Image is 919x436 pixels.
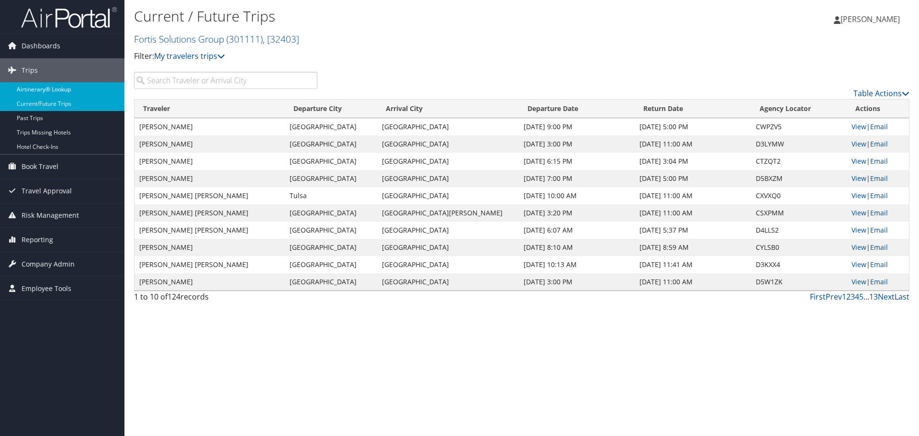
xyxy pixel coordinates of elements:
span: Company Admin [22,252,75,276]
p: Filter: [134,50,651,63]
a: 2 [846,291,851,302]
th: Return Date: activate to sort column ascending [635,100,751,118]
td: [DATE] 11:00 AM [635,273,751,291]
a: Prev [826,291,842,302]
td: D5W1ZK [751,273,847,291]
td: [DATE] 8:59 AM [635,239,751,256]
a: View [852,277,866,286]
a: First [810,291,826,302]
td: | [847,153,909,170]
td: [GEOGRAPHIC_DATA] [285,256,377,273]
td: [PERSON_NAME] [134,239,285,256]
a: Email [870,139,888,148]
span: Travel Approval [22,179,72,203]
td: [PERSON_NAME] [PERSON_NAME] [134,222,285,239]
a: View [852,122,866,131]
td: | [847,135,909,153]
a: Email [870,243,888,252]
td: [GEOGRAPHIC_DATA] [377,118,519,135]
td: CWPZV5 [751,118,847,135]
td: [GEOGRAPHIC_DATA] [377,256,519,273]
a: Email [870,191,888,200]
a: View [852,174,866,183]
input: Search Traveler or Arrival City [134,72,317,89]
td: [GEOGRAPHIC_DATA] [285,204,377,222]
td: [PERSON_NAME] [134,273,285,291]
td: | [847,118,909,135]
td: D3KXX4 [751,256,847,273]
a: [PERSON_NAME] [834,5,909,34]
td: [DATE] 6:15 PM [519,153,635,170]
td: | [847,204,909,222]
td: [GEOGRAPHIC_DATA] [285,170,377,187]
a: 1 [842,291,846,302]
td: [DATE] 7:00 PM [519,170,635,187]
td: [PERSON_NAME] [PERSON_NAME] [134,187,285,204]
a: Table Actions [853,88,909,99]
td: | [847,187,909,204]
span: Trips [22,58,38,82]
td: CXVXQ0 [751,187,847,204]
a: 4 [855,291,859,302]
td: [PERSON_NAME] [134,118,285,135]
td: [DATE] 8:10 AM [519,239,635,256]
td: [GEOGRAPHIC_DATA] [285,153,377,170]
td: [GEOGRAPHIC_DATA] [377,222,519,239]
a: 5 [859,291,863,302]
a: My travelers trips [154,51,225,61]
td: D4LLS2 [751,222,847,239]
td: [GEOGRAPHIC_DATA][PERSON_NAME] [377,204,519,222]
th: Departure City: activate to sort column ascending [285,100,377,118]
td: | [847,239,909,256]
span: Book Travel [22,155,58,179]
a: Email [870,260,888,269]
td: [DATE] 5:37 PM [635,222,751,239]
a: Last [895,291,909,302]
td: [DATE] 11:00 AM [635,135,751,153]
a: Email [870,208,888,217]
td: [GEOGRAPHIC_DATA] [285,222,377,239]
td: D5BXZM [751,170,847,187]
img: airportal-logo.png [21,6,117,29]
td: CYLSB0 [751,239,847,256]
td: [GEOGRAPHIC_DATA] [285,118,377,135]
td: [DATE] 10:00 AM [519,187,635,204]
td: [GEOGRAPHIC_DATA] [377,135,519,153]
span: 124 [168,291,180,302]
td: CTZQT2 [751,153,847,170]
a: Email [870,225,888,235]
td: [DATE] 11:00 AM [635,204,751,222]
td: CSXPMM [751,204,847,222]
span: Dashboards [22,34,60,58]
td: | [847,273,909,291]
td: D3LYMW [751,135,847,153]
td: [DATE] 9:00 PM [519,118,635,135]
span: Reporting [22,228,53,252]
td: [DATE] 3:00 PM [519,135,635,153]
a: View [852,139,866,148]
span: ( 301111 ) [226,33,263,45]
th: Arrival City: activate to sort column ascending [377,100,519,118]
td: [DATE] 5:00 PM [635,118,751,135]
a: Email [870,174,888,183]
td: [GEOGRAPHIC_DATA] [377,239,519,256]
td: [DATE] 6:07 AM [519,222,635,239]
td: [GEOGRAPHIC_DATA] [285,273,377,291]
span: … [863,291,869,302]
td: [GEOGRAPHIC_DATA] [377,273,519,291]
td: [GEOGRAPHIC_DATA] [377,153,519,170]
td: [DATE] 5:00 PM [635,170,751,187]
td: [PERSON_NAME] [PERSON_NAME] [134,204,285,222]
a: View [852,260,866,269]
th: Actions [847,100,909,118]
a: Email [870,157,888,166]
td: | [847,256,909,273]
div: 1 to 10 of records [134,291,317,307]
a: View [852,243,866,252]
td: [DATE] 11:41 AM [635,256,751,273]
a: Email [870,277,888,286]
td: [DATE] 10:13 AM [519,256,635,273]
a: View [852,191,866,200]
td: [DATE] 3:00 PM [519,273,635,291]
a: View [852,208,866,217]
